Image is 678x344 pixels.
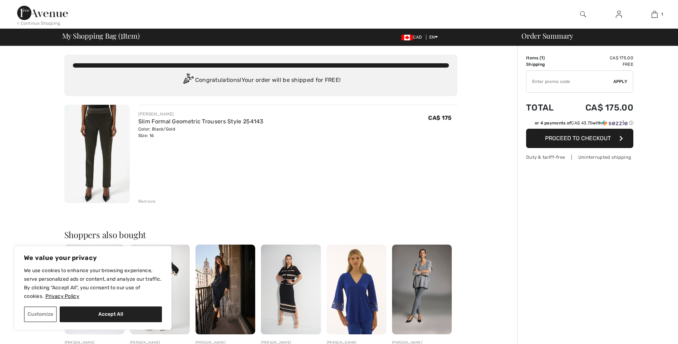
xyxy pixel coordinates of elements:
div: Duty & tariff-free | Uninterrupted shipping [526,154,633,161]
img: Slim Cropped Leggings Style 252229 [65,245,124,334]
img: 1ère Avenue [17,6,68,20]
p: We value your privacy [24,254,162,262]
td: Items ( ) [526,55,565,61]
img: Sezzle [602,120,628,126]
span: EN [429,35,438,40]
span: 1 [541,55,543,60]
td: CA$ 175.00 [565,95,633,120]
div: Remove [138,198,156,205]
img: Canadian Dollar [401,35,413,40]
div: We value your privacy [14,246,172,330]
span: 1 [661,11,663,18]
div: Color: Black/Gold Size: 16 [138,126,264,139]
div: [PERSON_NAME] [138,111,264,117]
button: Accept All [60,306,162,322]
input: Promo code [526,71,613,92]
button: Proceed to Checkout [526,129,633,148]
td: CA$ 175.00 [565,55,633,61]
div: or 4 payments of with [535,120,633,126]
img: My Info [616,10,622,19]
img: Congratulation2.svg [181,73,195,88]
h2: Shoppers also bought [64,230,457,239]
a: Slim Formal Geometric Trousers Style 254143 [138,118,264,125]
div: < Continue Shopping [17,20,60,26]
a: Privacy Policy [45,293,80,300]
a: Sign In [610,10,628,19]
td: Free [565,61,633,68]
img: Mid-Rise Belted Trousers Style 253910 [130,245,190,334]
img: Slim Formal Geometric Trousers Style 254143 [64,105,130,203]
td: Total [526,95,565,120]
div: Congratulations! Your order will be shipped for FREE! [73,73,449,88]
p: We use cookies to enhance your browsing experience, serve personalized ads or content, and analyz... [24,266,162,301]
span: CAD [401,35,425,40]
img: Chic Bell Sleeve Top Style 251785 [327,245,386,334]
td: Shipping [526,61,565,68]
span: Proceed to Checkout [545,135,611,142]
button: Customize [24,306,57,322]
div: Order Summary [513,32,674,39]
span: My Shopping Bag ( Item) [62,32,140,39]
img: Striped High-Waist Bodycon Skirt Style 252923 [261,245,321,334]
img: search the website [580,10,586,19]
span: Apply [613,78,628,85]
span: CA$ 43.75 [571,121,592,126]
a: 1 [637,10,672,19]
span: CA$ 175 [428,114,451,121]
img: Stitch Detail Denim Skirt Style 253996 [196,245,255,334]
div: or 4 payments ofCA$ 43.75withSezzle Click to learn more about Sezzle [526,120,633,129]
img: Sleeveless Tunic with Sequins Style 253957 [392,245,452,334]
img: My Bag [652,10,658,19]
span: 1 [120,30,123,40]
